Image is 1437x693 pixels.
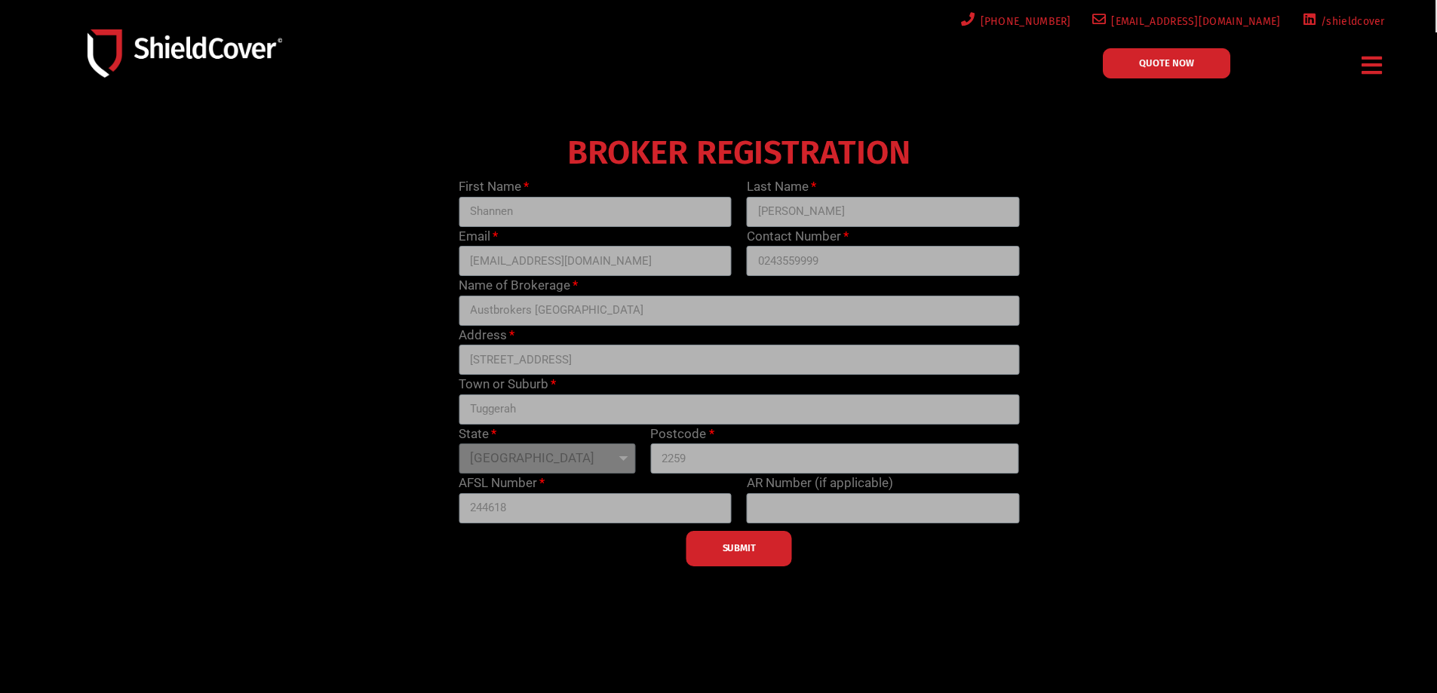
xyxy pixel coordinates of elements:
[650,425,714,444] label: Postcode
[1106,12,1280,31] span: [EMAIL_ADDRESS][DOMAIN_NAME]
[1103,48,1230,78] a: QUOTE NOW
[975,12,1071,31] span: [PHONE_NUMBER]
[459,227,498,247] label: Email
[459,375,556,394] label: Town or Suburb
[747,227,849,247] label: Contact Number
[451,144,1027,162] h4: BROKER REGISTRATION
[1299,12,1385,31] a: /shieldcover
[747,177,816,197] label: Last Name
[459,425,496,444] label: State
[459,177,529,197] label: First Name
[1316,12,1385,31] span: /shieldcover
[1356,48,1389,83] div: Menu Toggle
[1089,12,1281,31] a: [EMAIL_ADDRESS][DOMAIN_NAME]
[459,326,514,345] label: Address
[459,276,578,296] label: Name of Brokerage
[747,474,893,493] label: AR Number (if applicable)
[1139,58,1194,68] span: QUOTE NOW
[459,474,545,493] label: AFSL Number
[88,29,282,77] img: Shield-Cover-Underwriting-Australia-logo-full
[958,12,1071,31] a: [PHONE_NUMBER]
